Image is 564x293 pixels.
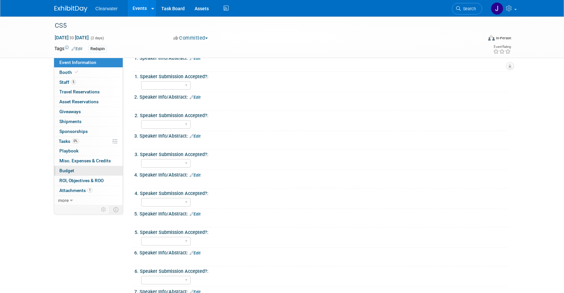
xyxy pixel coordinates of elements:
a: Attachments1 [54,186,123,195]
span: Misc. Expenses & Credits [59,158,111,163]
i: Booth reservation complete [75,70,78,74]
img: ExhibitDay [54,6,87,12]
div: 2. Speaker Info/Abstract: [134,92,510,101]
span: Asset Reservations [59,99,99,104]
a: Edit [72,47,82,51]
span: Sponsorships [59,129,88,134]
a: Tasks0% [54,137,123,146]
a: Asset Reservations [54,97,123,107]
div: 6. Speaker Submission Accepted?: [135,266,507,275]
a: Edit [190,95,201,100]
a: Budget [54,166,123,176]
span: Playbook [59,148,78,153]
span: 5 [71,80,76,84]
img: Format-Inperson.png [488,35,495,41]
a: ROI, Objectives & ROO [54,176,123,185]
span: Budget [59,168,74,173]
a: Giveaways [54,107,123,116]
a: Event Information [54,58,123,67]
a: Staff5 [54,78,123,87]
a: more [54,196,123,205]
span: Shipments [59,119,81,124]
a: Sponsorships [54,127,123,136]
span: 0% [72,139,79,144]
a: Edit [190,56,201,61]
div: Event Format [443,34,511,44]
div: 1. Speaker Submission Accepted?: [135,72,507,80]
span: Search [461,6,476,11]
span: ROI, Objectives & ROO [59,178,104,183]
div: 4. Speaker Info/Abstract: [134,170,510,179]
span: Event Information [59,60,96,65]
a: Travel Reservations [54,87,123,97]
span: Booth [59,70,79,75]
div: Event Rating [493,45,511,49]
span: (2 days) [90,36,104,40]
div: 6. Speaker Info/Abstract: [134,248,510,256]
div: In-Person [496,36,511,41]
div: Redspin [88,46,107,52]
span: Attachments [59,188,92,193]
div: 5. Speaker Info/Abstract: [134,209,510,217]
a: Playbook [54,146,123,156]
td: Toggle Event Tabs [110,205,123,214]
a: Edit [190,212,201,216]
span: Tasks [59,139,79,144]
img: Jakera Willis [491,2,503,15]
div: 3. Speaker Submission Accepted?: [135,149,507,158]
div: 2. Speaker Submission Accepted?: [135,111,507,119]
div: CS5 [52,20,472,32]
a: Search [452,3,482,15]
a: Shipments [54,117,123,126]
span: [DATE] [DATE] [54,35,89,41]
a: Misc. Expenses & Credits [54,156,123,166]
div: 3. Speaker Info/Abstract: [134,131,510,140]
span: Staff [59,80,76,85]
a: Edit [190,134,201,139]
a: Edit [190,173,201,178]
button: Committed [171,35,210,42]
span: Clearwater [95,6,118,11]
div: 4. Speaker Submission Accepted?: [135,188,507,197]
span: Giveaways [59,109,81,114]
span: to [69,35,75,40]
span: 1 [87,188,92,193]
td: Personalize Event Tab Strip [98,205,110,214]
div: 5. Speaker Submission Accepted?: [135,227,507,236]
a: Booth [54,68,123,77]
a: Edit [190,251,201,255]
span: more [58,198,69,203]
span: Travel Reservations [59,89,100,94]
td: Tags [54,45,82,53]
